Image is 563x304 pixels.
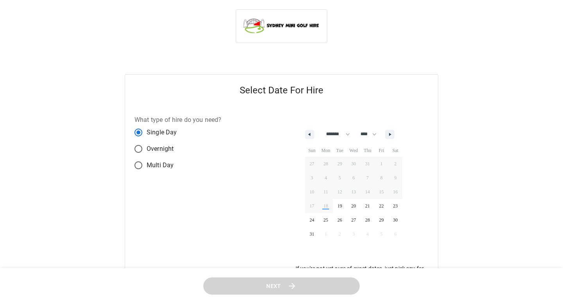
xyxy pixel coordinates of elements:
button: 16 [388,185,402,199]
button: 19 [333,199,347,213]
span: 11 [324,185,328,199]
button: 7 [360,171,375,185]
span: 12 [337,185,342,199]
label: What type of hire do you need? [134,115,222,124]
span: 7 [366,171,369,185]
button: 15 [375,185,389,199]
span: 1 [380,157,383,171]
button: 1 [375,157,389,171]
button: 29 [375,213,389,227]
button: 2 [388,157,402,171]
button: 5 [333,171,347,185]
span: 28 [365,213,370,227]
span: 30 [393,213,398,227]
button: 28 [360,213,375,227]
span: 22 [379,199,384,213]
p: If you're not yet sure of exact dates, just pick any for now. [291,265,429,280]
button: 22 [375,199,389,213]
span: 9 [394,171,396,185]
span: 4 [325,171,327,185]
span: 31 [310,227,314,241]
button: 30 [388,213,402,227]
span: Tue [333,144,347,157]
span: 2 [394,157,396,171]
button: 9 [388,171,402,185]
span: 5 [339,171,341,185]
span: Single Day [147,128,177,137]
button: 13 [347,185,361,199]
span: 27 [351,213,356,227]
button: 27 [347,213,361,227]
button: 4 [319,171,333,185]
button: 23 [388,199,402,213]
span: Overnight [147,144,174,154]
span: 18 [323,199,328,213]
span: 19 [337,199,342,213]
span: 16 [393,185,398,199]
button: 14 [360,185,375,199]
span: 21 [365,199,370,213]
button: 25 [319,213,333,227]
h5: Select Date For Hire [125,75,438,106]
span: 10 [310,185,314,199]
span: Mon [319,144,333,157]
span: 29 [379,213,384,227]
span: Multi Day [147,161,174,170]
button: 24 [305,213,319,227]
span: 6 [352,171,355,185]
span: 3 [311,171,313,185]
button: 31 [305,227,319,241]
span: 13 [351,185,356,199]
button: 20 [347,199,361,213]
button: 21 [360,199,375,213]
span: Next [266,281,281,291]
button: 6 [347,171,361,185]
button: 12 [333,185,347,199]
button: Next [203,277,360,295]
span: 23 [393,199,398,213]
span: 20 [351,199,356,213]
span: Thu [360,144,375,157]
span: 26 [337,213,342,227]
button: 26 [333,213,347,227]
img: Sydney Mini Golf Hire logo [242,16,321,35]
span: 24 [310,213,314,227]
span: 14 [365,185,370,199]
span: Sun [305,144,319,157]
span: 8 [380,171,383,185]
span: Sat [388,144,402,157]
span: Wed [347,144,361,157]
button: 18 [319,199,333,213]
span: 17 [310,199,314,213]
button: 17 [305,199,319,213]
button: 10 [305,185,319,199]
button: 3 [305,171,319,185]
span: 25 [323,213,328,227]
button: 8 [375,171,389,185]
span: 15 [379,185,384,199]
span: Fri [375,144,389,157]
button: 11 [319,185,333,199]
